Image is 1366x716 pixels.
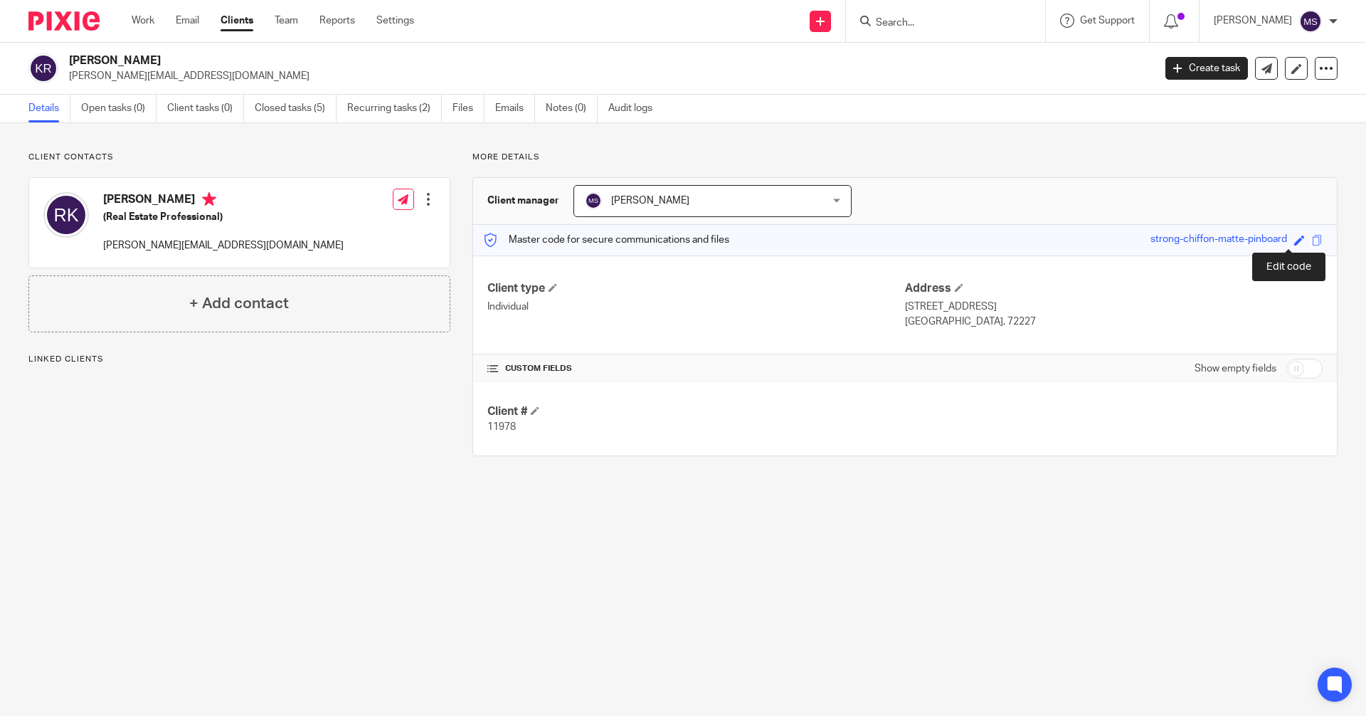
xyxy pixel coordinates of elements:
i: Primary [202,192,216,206]
label: Show empty fields [1195,362,1276,376]
a: Closed tasks (5) [255,95,337,122]
span: Get Support [1080,16,1135,26]
h4: Address [905,281,1323,296]
p: [PERSON_NAME][EMAIL_ADDRESS][DOMAIN_NAME] [103,238,344,253]
a: Work [132,14,154,28]
img: svg%3E [43,192,89,238]
a: Clients [221,14,253,28]
p: Linked clients [28,354,450,365]
a: Open tasks (0) [81,95,157,122]
p: Individual [487,300,905,314]
h5: (Real Estate Professional) [103,210,344,224]
p: [GEOGRAPHIC_DATA], 72227 [905,315,1323,329]
a: Emails [495,95,535,122]
span: [PERSON_NAME] [611,196,689,206]
a: Email [176,14,199,28]
a: Team [275,14,298,28]
h3: Client manager [487,194,559,208]
p: More details [472,152,1338,163]
a: Create task [1165,57,1248,80]
a: Audit logs [608,95,663,122]
a: Recurring tasks (2) [347,95,442,122]
a: Client tasks (0) [167,95,244,122]
a: Details [28,95,70,122]
img: svg%3E [28,53,58,83]
div: strong-chiffon-matte-pinboard [1150,232,1287,248]
p: [PERSON_NAME] [1214,14,1292,28]
span: 11978 [487,422,516,432]
h4: + Add contact [189,293,289,315]
h4: [PERSON_NAME] [103,192,344,210]
a: Notes (0) [546,95,598,122]
p: Master code for secure communications and files [484,233,729,247]
p: [PERSON_NAME][EMAIL_ADDRESS][DOMAIN_NAME] [69,69,1144,83]
h2: [PERSON_NAME] [69,53,929,68]
img: Pixie [28,11,100,31]
img: svg%3E [585,192,602,209]
a: Reports [319,14,355,28]
h4: CUSTOM FIELDS [487,363,905,374]
input: Search [874,17,1002,30]
h4: Client type [487,281,905,296]
img: svg%3E [1299,10,1322,33]
h4: Client # [487,404,905,419]
a: Settings [376,14,414,28]
a: Files [452,95,485,122]
p: Client contacts [28,152,450,163]
p: [STREET_ADDRESS] [905,300,1323,314]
